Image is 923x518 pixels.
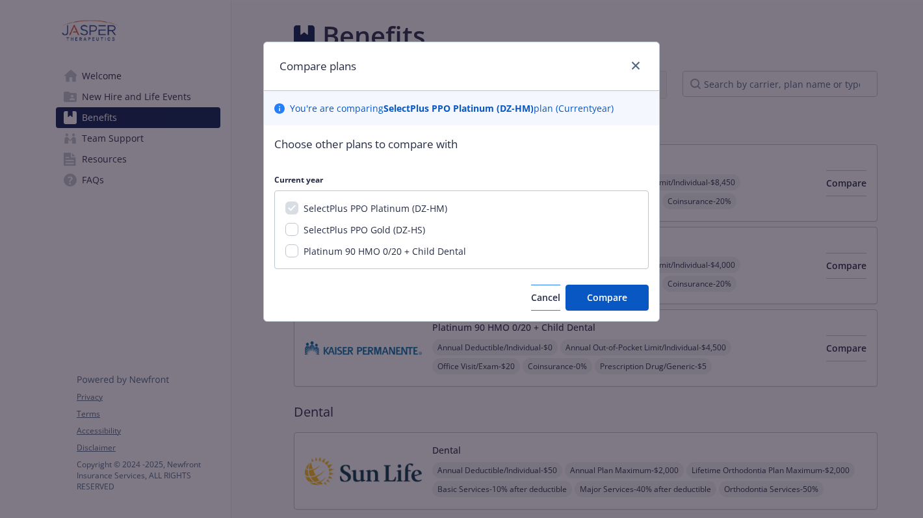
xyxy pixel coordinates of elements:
[290,101,614,115] p: You ' re are comparing plan ( Current year)
[383,102,534,114] b: SelectPlus PPO Platinum (DZ-HM)
[628,58,643,73] a: close
[274,136,649,153] p: Choose other plans to compare with
[565,285,649,311] button: Compare
[304,224,425,236] span: SelectPlus PPO Gold (DZ-HS)
[531,285,560,311] button: Cancel
[531,291,560,304] span: Cancel
[279,58,356,75] h1: Compare plans
[274,174,649,185] p: Current year
[587,291,627,304] span: Compare
[304,245,466,257] span: Platinum 90 HMO 0/20 + Child Dental
[304,202,447,214] span: SelectPlus PPO Platinum (DZ-HM)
